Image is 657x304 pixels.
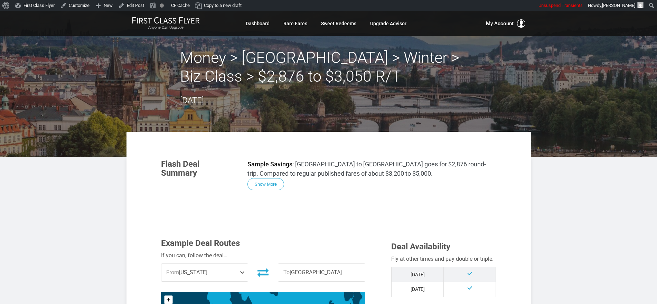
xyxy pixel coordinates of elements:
p: : [GEOGRAPHIC_DATA] to [GEOGRAPHIC_DATA] goes for $2,876 round-trip. Compared to regular publishe... [247,159,496,178]
td: [DATE] [392,282,444,297]
span: My Account [486,19,514,28]
a: Dashboard [246,17,270,30]
h2: Money > [GEOGRAPHIC_DATA] > Winter > Biz Class > $2,876 to $3,050 R/T [180,48,477,86]
span: From [166,269,179,276]
div: If you can, follow the deal… [161,251,366,260]
span: [US_STATE] [161,264,248,281]
time: [DATE] [180,95,204,105]
small: Anyone Can Upgrade [132,25,200,30]
button: Show More [247,178,284,190]
span: Example Deal Routes [161,238,240,248]
div: Fly at other times and pay double or triple. [391,255,496,264]
strong: Sample Savings [247,160,292,168]
button: My Account [486,19,525,28]
span: Deal Availability [391,242,450,251]
span: Unsuspend Transients [538,3,583,8]
a: Rare Fares [283,17,307,30]
span: To [283,269,290,276]
a: Sweet Redeems [321,17,356,30]
button: Invert Route Direction [253,265,273,280]
h3: Flash Deal Summary [161,159,237,178]
span: [GEOGRAPHIC_DATA] [278,264,365,281]
a: First Class FlyerAnyone Can Upgrade [132,17,200,30]
a: Upgrade Advisor [370,17,406,30]
span: [PERSON_NAME] [602,3,635,8]
td: [DATE] [392,267,444,282]
img: First Class Flyer [132,17,200,24]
